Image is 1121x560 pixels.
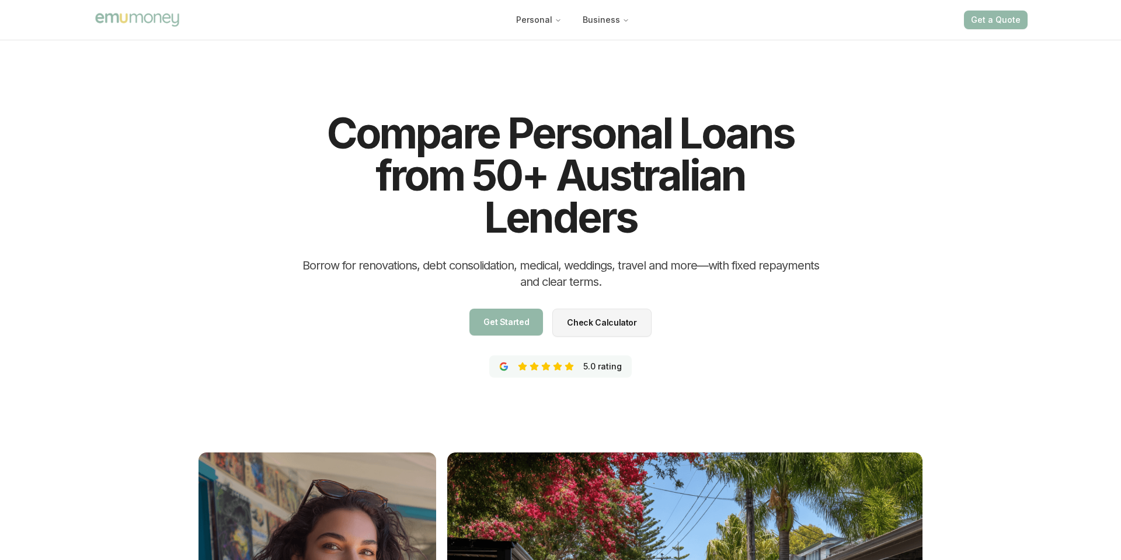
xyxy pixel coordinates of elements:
[93,11,181,28] img: Emu Money
[299,257,822,290] h2: Borrow for renovations, debt consolidation, medical, weddings, travel and more—with fixed repayme...
[573,9,639,30] button: Business
[552,309,651,337] a: Check Calculator
[483,318,529,326] span: Get Started
[583,361,622,372] p: 5.0 rating
[299,112,822,238] h1: Compare Personal Loans from 50+ Australian Lenders
[469,309,543,336] a: Get Started
[964,11,1028,29] button: Get a Quote
[499,362,509,371] img: Emu Money 5 star verified Google Reviews
[507,9,571,30] button: Personal
[567,319,636,327] span: Check Calculator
